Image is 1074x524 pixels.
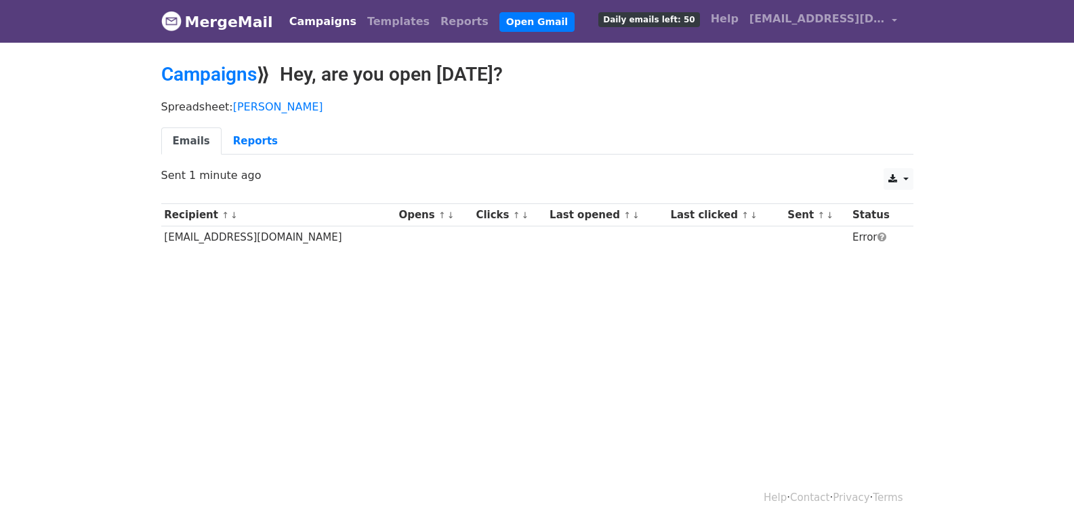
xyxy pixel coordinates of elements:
th: Opens [396,204,473,226]
a: ↑ [438,210,446,220]
a: ↑ [222,210,229,220]
a: Daily emails left: 50 [593,5,705,33]
a: ↑ [741,210,749,220]
a: Reports [435,8,494,35]
th: Sent [785,204,850,226]
a: Contact [790,491,829,504]
img: MergeMail logo [161,11,182,31]
a: Campaigns [284,8,362,35]
a: MergeMail [161,7,273,36]
a: Help [705,5,744,33]
th: Clicks [473,204,547,226]
a: ↑ [513,210,520,220]
span: [EMAIL_ADDRESS][DOMAIN_NAME] [749,11,885,27]
span: Daily emails left: 50 [598,12,699,27]
th: Last clicked [667,204,785,226]
p: Sent 1 minute ago [161,168,913,182]
td: [EMAIL_ADDRESS][DOMAIN_NAME] [161,226,396,249]
a: ↓ [230,210,238,220]
a: ↑ [623,210,631,220]
a: ↓ [632,210,640,220]
a: Emails [161,127,222,155]
td: Error [849,226,905,249]
a: ↓ [522,210,529,220]
p: Spreadsheet: [161,100,913,114]
a: Open Gmail [499,12,575,32]
th: Status [849,204,905,226]
a: [PERSON_NAME] [233,100,323,113]
h2: ⟫ Hey, are you open [DATE]? [161,63,913,86]
a: ↓ [826,210,833,220]
a: ↓ [750,210,758,220]
a: ↓ [447,210,455,220]
a: [EMAIL_ADDRESS][DOMAIN_NAME] [744,5,903,37]
a: ↑ [817,210,825,220]
a: Templates [362,8,435,35]
a: Privacy [833,491,869,504]
a: Reports [222,127,289,155]
a: Campaigns [161,63,257,85]
a: Terms [873,491,903,504]
th: Last opened [546,204,667,226]
th: Recipient [161,204,396,226]
a: Help [764,491,787,504]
